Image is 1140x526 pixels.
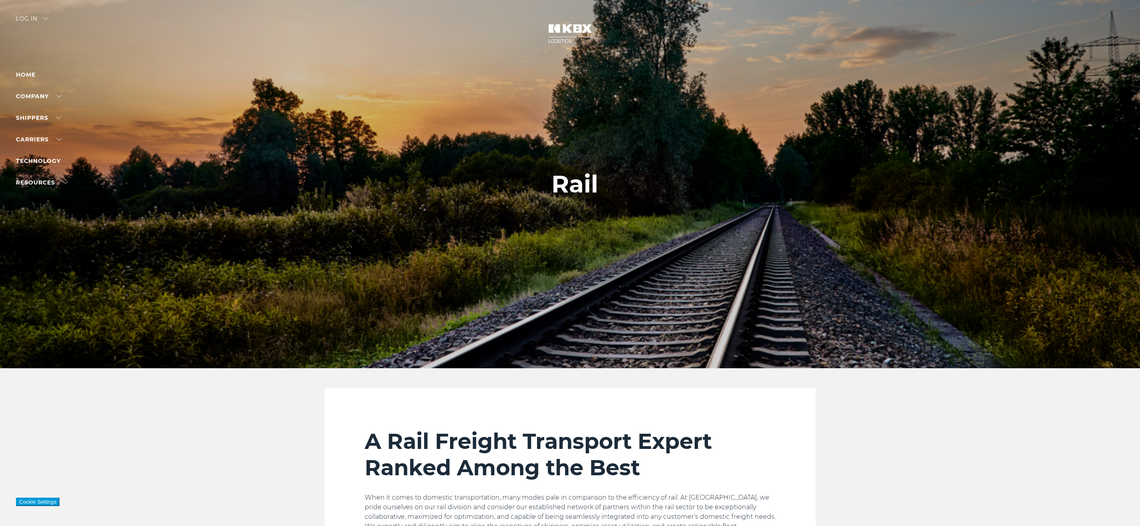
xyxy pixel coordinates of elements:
[16,93,61,100] a: Company
[16,16,48,28] div: Log in
[43,18,48,20] img: arrow
[16,114,61,121] a: SHIPPERS
[540,16,600,51] img: kbx logo
[16,498,59,506] button: Cookie Settings
[16,71,36,78] a: Home
[551,171,598,198] h1: Rail
[365,428,776,481] h2: A Rail Freight Transport Expert Ranked Among the Best
[16,179,68,186] a: RESOURCES
[16,136,61,143] a: Carriers
[16,157,61,165] a: Technology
